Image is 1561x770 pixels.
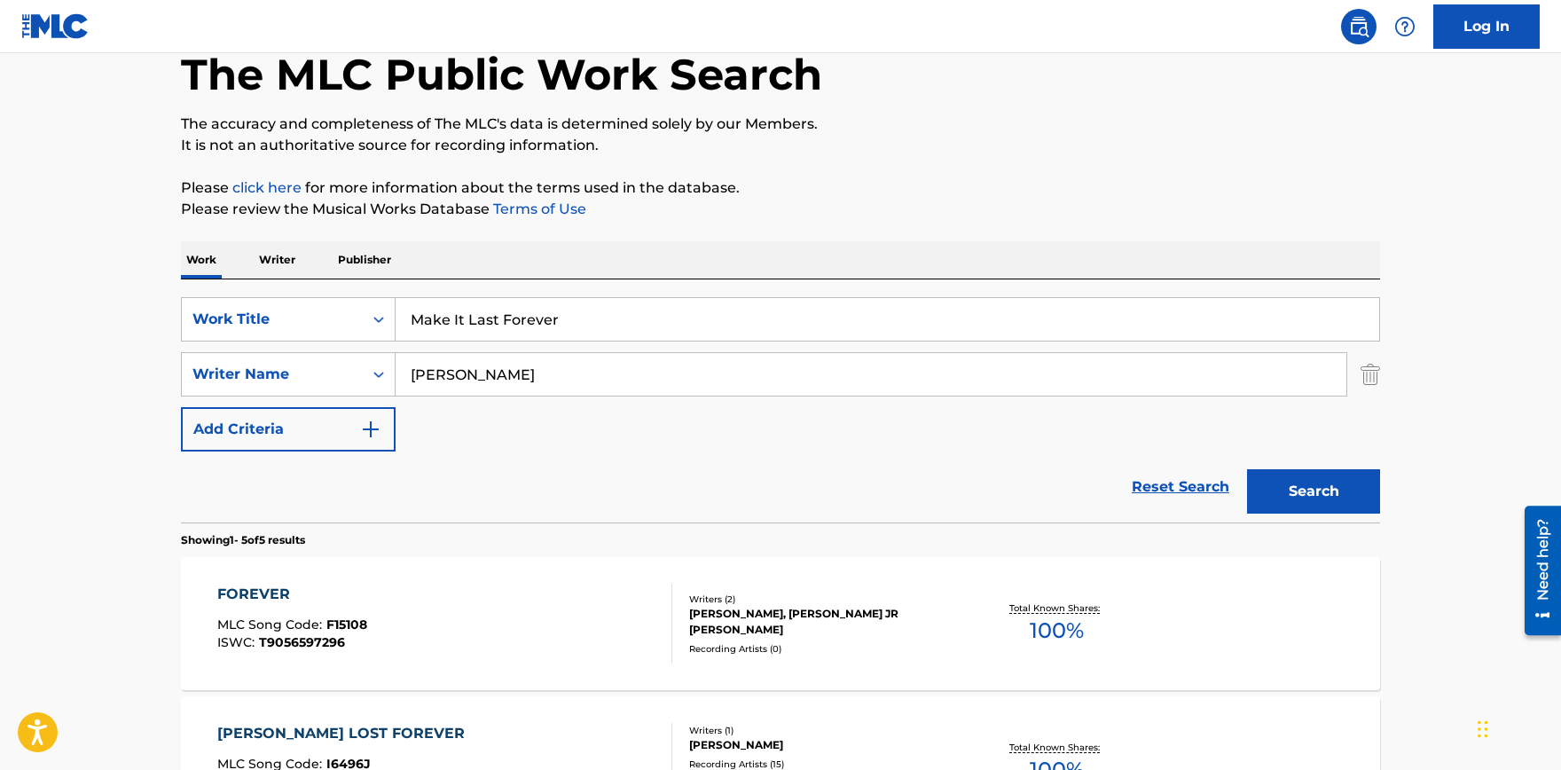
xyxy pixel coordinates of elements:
[1123,467,1238,507] a: Reset Search
[1433,4,1540,49] a: Log In
[689,724,957,737] div: Writers ( 1 )
[181,241,222,279] p: Work
[21,13,90,39] img: MLC Logo
[1348,16,1369,37] img: search
[1030,615,1084,647] span: 100 %
[1009,741,1104,754] p: Total Known Shares:
[360,419,381,440] img: 9d2ae6d4665cec9f34b9.svg
[333,241,396,279] p: Publisher
[689,642,957,656] div: Recording Artists ( 0 )
[217,634,259,650] span: ISWC :
[181,135,1380,156] p: It is not an authoritative source for recording information.
[181,297,1380,522] form: Search Form
[217,584,367,605] div: FOREVER
[181,114,1380,135] p: The accuracy and completeness of The MLC's data is determined solely by our Members.
[689,737,957,753] div: [PERSON_NAME]
[254,241,301,279] p: Writer
[259,634,345,650] span: T9056597296
[181,177,1380,199] p: Please for more information about the terms used in the database.
[181,407,396,452] button: Add Criteria
[1394,16,1416,37] img: help
[1009,601,1104,615] p: Total Known Shares:
[689,606,957,638] div: [PERSON_NAME], [PERSON_NAME] JR [PERSON_NAME]
[181,48,822,101] h1: The MLC Public Work Search
[326,617,367,632] span: F15108
[1478,703,1488,756] div: Drag
[1361,352,1380,397] img: Delete Criterion
[181,199,1380,220] p: Please review the Musical Works Database
[1387,9,1423,44] div: Help
[490,200,586,217] a: Terms of Use
[181,532,305,548] p: Showing 1 - 5 of 5 results
[192,364,352,385] div: Writer Name
[1472,685,1561,770] iframe: Chat Widget
[1341,9,1377,44] a: Public Search
[192,309,352,330] div: Work Title
[1247,469,1380,514] button: Search
[217,723,474,744] div: [PERSON_NAME] LOST FOREVER
[689,593,957,606] div: Writers ( 2 )
[181,557,1380,690] a: FOREVERMLC Song Code:F15108ISWC:T9056597296Writers (2)[PERSON_NAME], [PERSON_NAME] JR [PERSON_NAM...
[217,617,326,632] span: MLC Song Code :
[1511,498,1561,645] iframe: Resource Center
[232,179,302,196] a: click here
